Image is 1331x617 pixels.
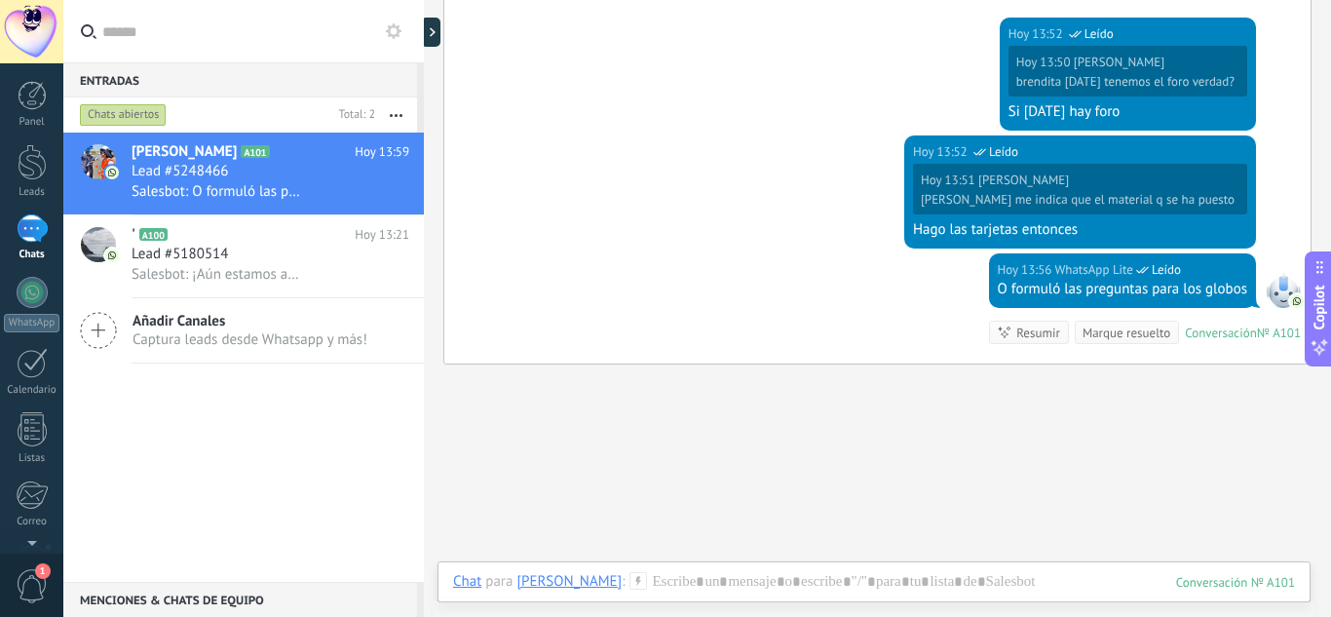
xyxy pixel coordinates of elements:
a: avataricon[PERSON_NAME]A101Hoy 13:59Lead #5248466Salesbot: O formuló las preguntas para los globos [63,133,424,214]
span: Lindsay Rios [978,172,1069,188]
span: WhatsApp Lite [1055,260,1133,280]
span: 1 [35,563,51,579]
div: Lindsay Rios [516,572,622,590]
span: Salesbot: ¡Aún estamos aquí si necesitas algo! 🌟 [132,265,302,284]
span: Salesbot: O formuló las preguntas para los globos [132,182,302,201]
div: Leads [4,186,60,199]
span: Hoy 13:21 [355,225,409,245]
span: ' [132,225,135,245]
div: № A101 [1257,325,1301,341]
span: WhatsApp Lite [1266,273,1301,308]
div: Calendario [4,384,60,397]
span: para [485,572,513,592]
span: : [622,572,625,592]
div: Hoy 13:52 [913,142,970,162]
div: Panel [4,116,60,129]
span: [PERSON_NAME] [132,142,237,162]
div: Conversación [1185,325,1257,341]
div: Correo [4,516,60,528]
div: Hoy 13:50 [1016,55,1074,70]
a: avataricon'A100Hoy 13:21Lead #5180514Salesbot: ¡Aún estamos aquí si necesitas algo! 🌟 [63,215,424,297]
span: Lead #5180514 [132,245,228,264]
div: Marque resuelto [1083,324,1170,342]
div: Resumir [1016,324,1060,342]
div: Mostrar [421,18,440,47]
span: Hoy 13:59 [355,142,409,162]
span: A100 [139,228,168,241]
div: Si [DATE] hay foro [1008,102,1247,122]
div: Total: 2 [331,105,375,125]
img: com.amocrm.amocrmwa.svg [1290,294,1304,308]
button: Más [375,97,417,133]
img: icon [105,166,119,179]
div: Entradas [63,62,417,97]
div: brendita [DATE] tenemos el foro verdad? [1016,74,1235,90]
span: Leído [1084,24,1114,44]
div: Listas [4,452,60,465]
div: Hoy 13:52 [1008,24,1066,44]
div: 101 [1176,574,1295,591]
div: O formuló las preguntas para los globos [998,280,1248,299]
div: Hago las tarjetas entonces [913,220,1247,240]
span: A101 [241,145,269,158]
div: WhatsApp [4,314,59,332]
span: Lindsay Rios [1074,54,1164,70]
img: icon [105,249,119,262]
span: Copilot [1310,285,1329,329]
span: Captura leads desde Whatsapp y más! [133,330,367,349]
div: Menciones & Chats de equipo [63,582,417,617]
span: Leído [1152,260,1181,280]
div: Chats abiertos [80,103,167,127]
div: Hoy 13:51 [921,173,978,188]
span: Lead #5248466 [132,162,228,181]
div: Hoy 13:56 [998,260,1055,280]
span: Leído [989,142,1018,162]
span: Añadir Canales [133,312,367,330]
div: Chats [4,249,60,261]
div: [PERSON_NAME] me indica que el material q se ha puesto [921,192,1235,208]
